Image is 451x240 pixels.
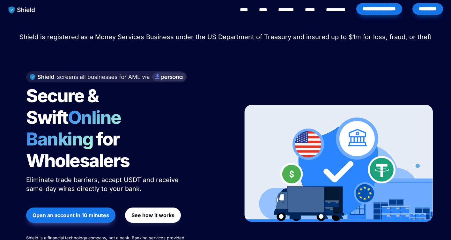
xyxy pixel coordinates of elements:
[125,208,181,223] button: See how it works
[26,176,181,193] span: Eliminate trade barriers, accept USDT and receive same-day wires directly to your bank.
[26,85,101,128] span: Secure & Swift
[26,208,115,223] button: Open an account in 10 minutes
[131,212,174,218] strong: See how it works
[33,212,109,218] strong: Open an account in 10 minutes
[5,3,38,17] img: website logo
[26,128,129,172] span: for Wholesalers
[125,204,181,226] a: See how it works
[19,33,432,41] span: Shield is registered as a Money Services Business under the US Department of Treasury and insured...
[26,107,127,150] span: Online Banking
[26,204,115,226] a: Open an account in 10 minutes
